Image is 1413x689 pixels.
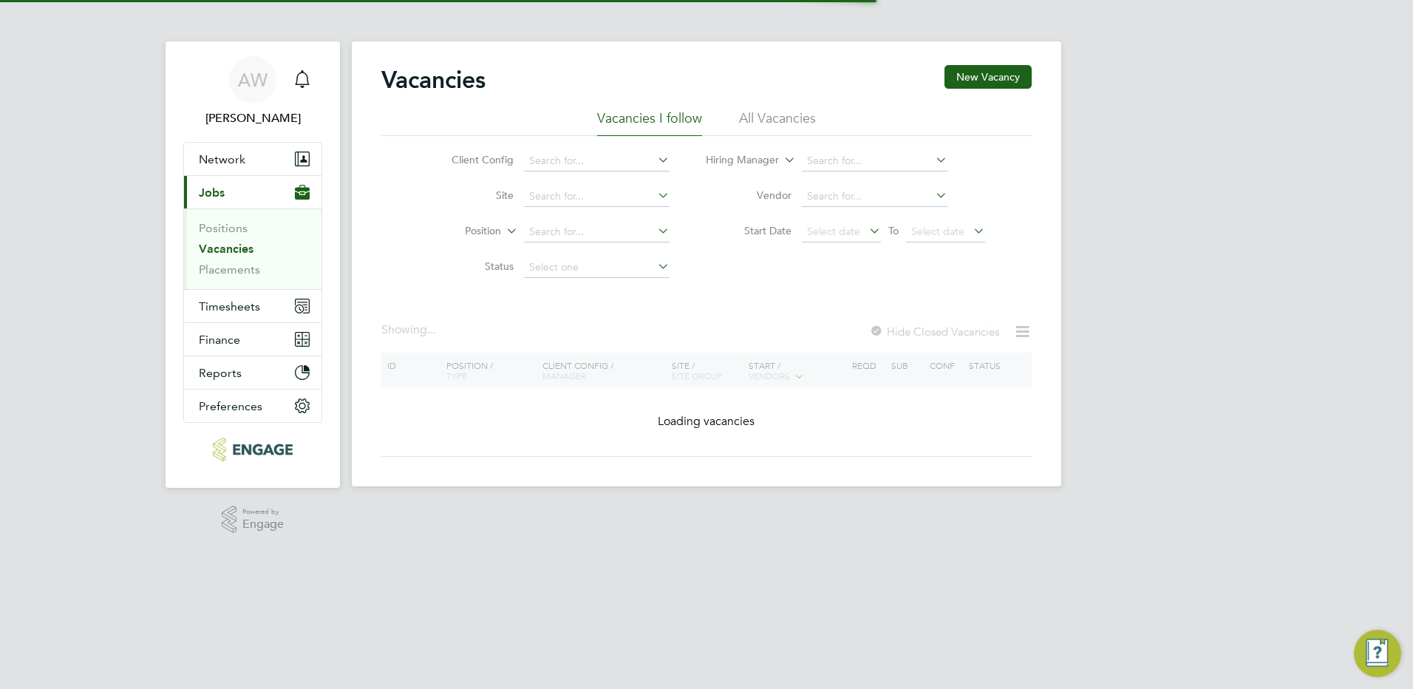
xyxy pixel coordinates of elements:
button: Jobs [184,176,321,208]
span: Finance [199,333,240,347]
span: Select date [807,225,860,238]
input: Search for... [524,222,670,242]
input: Search for... [802,186,947,207]
button: Timesheets [184,290,321,322]
button: Engage Resource Center [1354,630,1401,677]
label: Position [416,224,501,239]
label: Site [429,189,514,202]
input: Search for... [802,151,947,172]
h2: Vacancies [381,65,486,95]
li: Vacancies I follow [597,109,702,136]
input: Search for... [524,151,670,172]
a: Vacancies [199,242,253,256]
span: To [884,221,903,240]
span: Preferences [199,399,262,413]
a: Go to home page [183,438,322,461]
span: Jobs [199,186,225,200]
div: Jobs [184,208,321,289]
label: Status [429,259,514,273]
div: Showing [381,322,439,338]
input: Search for... [524,186,670,207]
button: Finance [184,323,321,356]
img: konnectrecruit-logo-retina.png [213,438,292,461]
a: Powered byEngage [222,506,285,534]
span: Timesheets [199,299,260,313]
span: Select date [911,225,964,238]
span: Network [199,152,245,166]
label: Hiring Manager [694,153,779,168]
label: Hide Closed Vacancies [869,325,999,339]
nav: Main navigation [166,41,340,488]
button: Reports [184,356,321,389]
li: All Vacancies [739,109,816,136]
a: Positions [199,221,248,235]
button: Preferences [184,390,321,422]
label: Start Date [706,224,791,237]
span: AW [238,70,268,89]
button: New Vacancy [944,65,1032,89]
span: Reports [199,366,242,380]
span: Engage [242,518,284,531]
span: ... [427,322,436,337]
label: Vendor [706,189,791,202]
a: Placements [199,262,260,276]
a: AW[PERSON_NAME] [183,56,322,127]
button: Network [184,143,321,175]
label: Client Config [429,153,514,166]
input: Select one [524,257,670,278]
span: Alice Watts [183,109,322,127]
span: Powered by [242,506,284,518]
